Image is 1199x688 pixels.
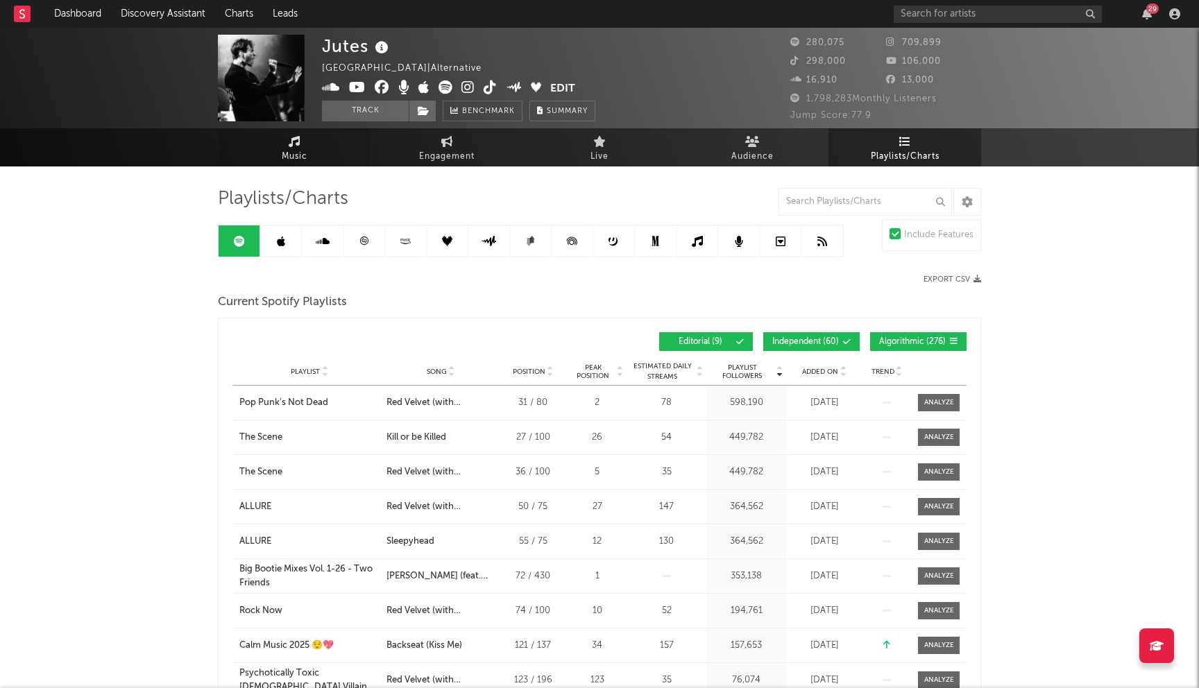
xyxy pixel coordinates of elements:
[502,500,564,514] div: 50 / 75
[462,103,515,120] span: Benchmark
[871,148,939,165] span: Playlists/Charts
[571,673,623,687] div: 123
[630,431,703,445] div: 54
[571,396,623,410] div: 2
[630,361,695,382] span: Estimated Daily Streams
[630,604,703,618] div: 52
[790,569,859,583] div: [DATE]
[443,101,522,121] a: Benchmark
[502,604,564,618] div: 74 / 100
[571,535,623,549] div: 12
[1146,3,1159,14] div: 29
[571,500,623,514] div: 27
[790,111,871,120] span: Jump Score: 77.9
[239,396,328,410] div: Pop Punk's Not Dead
[419,148,475,165] span: Engagement
[790,76,837,85] span: 16,910
[386,535,434,549] div: Sleepyhead
[710,639,783,653] div: 157,653
[550,80,575,98] button: Edit
[828,128,981,166] a: Playlists/Charts
[790,57,846,66] span: 298,000
[239,639,334,653] div: Calm Music 2025 😌💖
[710,569,783,583] div: 353,138
[239,500,271,514] div: ALLURE
[502,569,564,583] div: 72 / 430
[871,368,894,376] span: Trend
[502,639,564,653] div: 121 / 137
[790,639,859,653] div: [DATE]
[668,338,732,346] span: Editorial ( 9 )
[322,101,409,121] button: Track
[790,604,859,618] div: [DATE]
[502,535,564,549] div: 55 / 75
[239,604,282,618] div: Rock Now
[790,94,937,103] span: 1,798,283 Monthly Listeners
[239,431,282,445] div: The Scene
[571,569,623,583] div: 1
[790,396,859,410] div: [DATE]
[322,60,498,77] div: [GEOGRAPHIC_DATA] | Alternative
[710,465,783,479] div: 449,782
[1142,8,1152,19] button: 29
[239,535,380,549] a: ALLURE
[659,332,753,351] button: Editorial(9)
[502,396,564,410] div: 31 / 80
[571,604,623,618] div: 10
[590,148,609,165] span: Live
[571,639,623,653] div: 34
[904,227,973,243] div: Include Features
[710,535,783,549] div: 364,562
[239,639,380,653] a: Calm Music 2025 😌💖
[571,363,615,380] span: Peak Position
[630,396,703,410] div: 78
[529,101,595,121] button: Summary
[924,275,981,284] button: Export CSV
[239,500,380,514] a: ALLURE
[630,673,703,687] div: 35
[239,535,271,549] div: ALLURE
[239,431,380,445] a: The Scene
[790,465,859,479] div: [DATE]
[547,108,588,115] span: Summary
[886,76,934,85] span: 13,000
[772,338,839,346] span: Independent ( 60 )
[710,396,783,410] div: 598,190
[218,128,371,166] a: Music
[879,338,946,346] span: Algorithmic ( 276 )
[239,465,282,479] div: The Scene
[386,639,462,653] div: Backseat (Kiss Me)
[239,465,380,479] a: The Scene
[386,604,495,618] div: Red Velvet (with [PERSON_NAME])
[710,431,783,445] div: 449,782
[763,332,860,351] button: Independent(60)
[282,148,307,165] span: Music
[886,57,941,66] span: 106,000
[676,128,828,166] a: Audience
[790,500,859,514] div: [DATE]
[371,128,523,166] a: Engagement
[571,465,623,479] div: 5
[502,465,564,479] div: 36 / 100
[710,363,774,380] span: Playlist Followers
[386,431,446,445] div: Kill or be Killed
[779,188,952,216] input: Search Playlists/Charts
[710,500,783,514] div: 364,562
[571,431,623,445] div: 26
[386,396,495,410] div: Red Velvet (with [PERSON_NAME])
[239,396,380,410] a: Pop Punk's Not Dead
[502,431,564,445] div: 27 / 100
[427,368,447,376] span: Song
[802,368,838,376] span: Added On
[790,673,859,687] div: [DATE]
[386,569,495,583] div: [PERSON_NAME] (feat. [DEMOGRAPHIC_DATA])
[291,368,320,376] span: Playlist
[790,431,859,445] div: [DATE]
[239,562,380,590] a: Big Bootie Mixes Vol. 1-26 - Two Friends
[322,35,392,58] div: Jutes
[894,6,1102,23] input: Search for artists
[218,191,348,207] span: Playlists/Charts
[870,332,967,351] button: Algorithmic(276)
[710,604,783,618] div: 194,761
